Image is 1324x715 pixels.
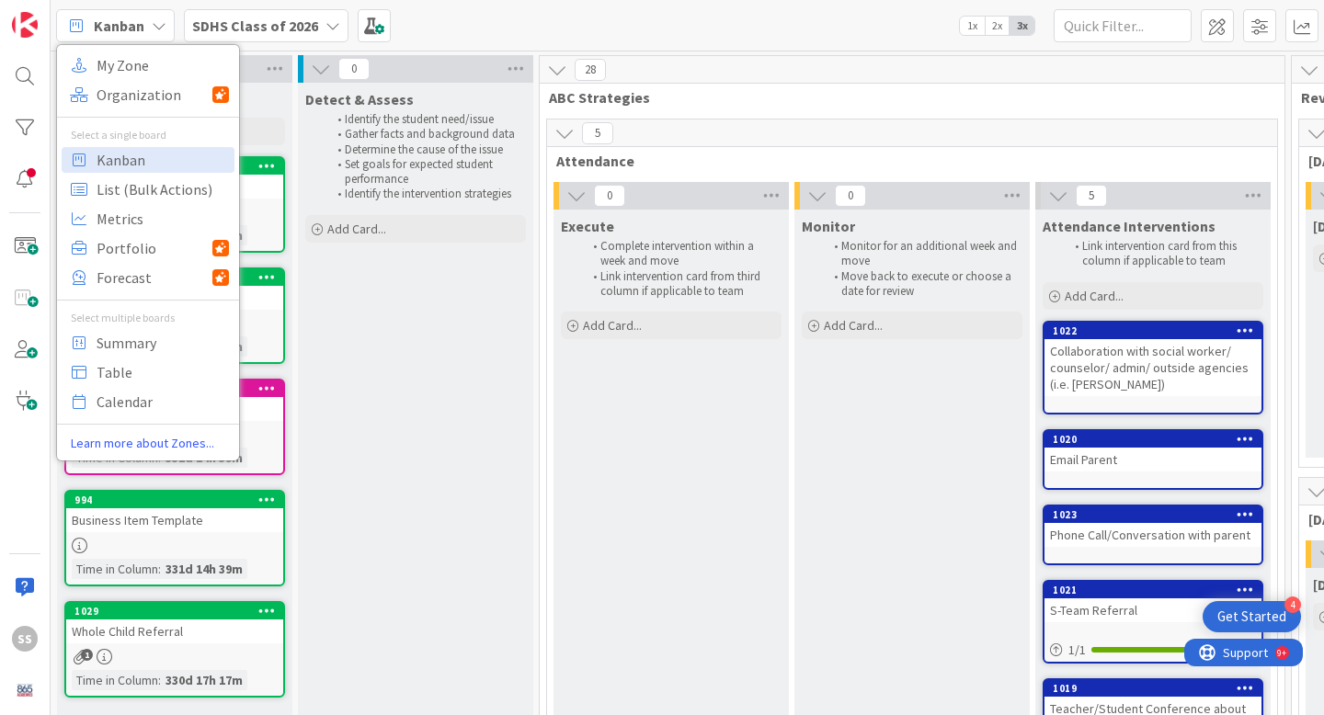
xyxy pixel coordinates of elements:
div: 330d 17h 17m [161,670,247,690]
a: Summary [62,330,234,356]
a: Calendar [62,389,234,414]
div: Time in Column [72,559,158,579]
li: Link intervention card from this column if applicable to team [1065,239,1261,269]
div: Select multiple boards [57,310,239,326]
div: 1029 [74,605,283,618]
div: 1029Whole Child Referral [66,603,283,643]
div: 331d 14h 39m [161,559,247,579]
span: 0 [835,185,866,207]
a: Forecast [62,265,234,290]
div: 1020Email Parent [1044,431,1261,471]
span: Add Card... [327,221,386,237]
span: Kanban [97,146,229,174]
span: Attendance Interventions [1043,217,1216,235]
div: 4 [1284,596,1301,613]
span: : [158,559,161,579]
span: Attendance [556,152,1254,170]
div: Collaboration with social worker/ counselor/ admin/ outside agencies (i.e. [PERSON_NAME]) [1044,339,1261,396]
span: Kanban [94,15,144,37]
div: 994 [74,494,283,506]
a: Portfolio [62,235,234,261]
div: Select a single board [57,127,239,143]
div: Whole Child Referral [66,619,283,643]
div: 1021S-Team Referral [1044,582,1261,622]
div: 1023Phone Call/Conversation with parent [1044,506,1261,547]
div: Get Started [1217,607,1286,626]
div: Email Parent [1044,448,1261,471]
div: 1023 [1053,508,1261,521]
span: Forecast [97,264,212,291]
div: Business Item Template [66,508,283,532]
div: 1022 [1053,324,1261,337]
div: 9+ [93,7,102,22]
li: Monitor for an additional week and move [824,239,1020,269]
a: 1023Phone Call/Conversation with parent [1043,505,1263,565]
div: 1020 [1053,433,1261,446]
span: Execute [561,217,614,235]
span: Organization [97,81,212,108]
li: Identify the student need/issue [327,112,523,127]
div: 1021 [1044,582,1261,598]
a: Kanban [62,147,234,173]
span: Metrics [97,205,229,233]
span: 1x [960,17,985,35]
span: List (Bulk Actions) [97,176,229,203]
li: Identify the intervention strategies [327,187,523,201]
span: Monitor [802,217,855,235]
div: Phone Call/Conversation with parent [1044,523,1261,547]
div: 1029 [66,603,283,619]
span: Detect & Assess [305,90,414,108]
span: 28 [575,59,606,81]
li: Gather facts and background data [327,127,523,142]
span: 0 [338,58,370,80]
div: 1/1 [1044,639,1261,662]
span: Add Card... [824,317,883,334]
a: List (Bulk Actions) [62,176,234,202]
div: 1019 [1053,682,1261,695]
li: Move back to execute or choose a date for review [824,269,1020,300]
div: Open Get Started checklist, remaining modules: 4 [1203,601,1301,632]
span: 1 [81,649,93,661]
li: Set goals for expected student performance [327,157,523,187]
span: Table [97,358,229,386]
span: Portfolio [97,234,212,262]
a: 1022Collaboration with social worker/ counselor/ admin/ outside agencies (i.e. [PERSON_NAME]) [1043,321,1263,414]
span: Summary [97,329,229,357]
div: 994 [66,492,283,508]
a: Table [62,359,234,385]
li: Complete intervention within a week and move [583,239,779,269]
div: SS [12,626,38,652]
span: 3x [1010,17,1034,35]
span: 2x [985,17,1010,35]
li: Link intervention card from third column if applicable to team [583,269,779,300]
img: Visit kanbanzone.com [12,12,38,38]
span: : [158,670,161,690]
div: Time in Column [72,670,158,690]
a: Metrics [62,206,234,232]
div: 1022 [1044,323,1261,339]
span: Add Card... [583,317,642,334]
div: 994Business Item Template [66,492,283,532]
a: 994Business Item TemplateTime in Column:331d 14h 39m [64,490,285,586]
span: My Zone [97,51,229,79]
span: Support [39,3,84,25]
a: Organization [62,82,234,108]
div: 1021 [1053,584,1261,596]
b: SDHS Class of 2026 [192,17,318,35]
img: avatar [12,677,38,703]
div: 1019 [1044,680,1261,697]
span: ABC Strategies [549,88,1261,107]
span: 5 [582,122,613,144]
span: Add Card... [1065,288,1124,304]
a: 1021S-Team Referral1/1 [1043,580,1263,664]
div: 1023 [1044,506,1261,523]
input: Quick Filter... [1054,9,1192,42]
a: 1020Email Parent [1043,429,1263,490]
div: 1022Collaboration with social worker/ counselor/ admin/ outside agencies (i.e. [PERSON_NAME]) [1044,323,1261,396]
span: 1 / 1 [1068,641,1086,660]
span: 0 [594,185,625,207]
a: Learn more about Zones... [57,434,239,453]
a: 1029Whole Child ReferralTime in Column:330d 17h 17m [64,601,285,698]
li: Determine the cause of the issue [327,142,523,157]
a: My Zone [62,52,234,78]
